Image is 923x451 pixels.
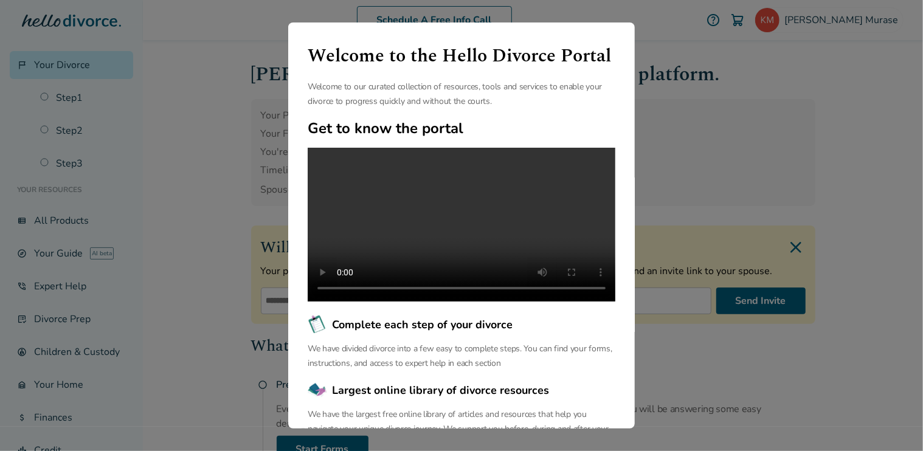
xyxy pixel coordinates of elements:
[308,342,615,371] p: We have divided divorce into a few easy to complete steps. You can find your forms, instructions,...
[862,393,923,451] iframe: Chat Widget
[308,315,327,334] img: Complete each step of your divorce
[308,119,615,138] h2: Get to know the portal
[332,382,549,398] span: Largest online library of divorce resources
[308,42,615,70] h1: Welcome to the Hello Divorce Portal
[308,80,615,109] p: Welcome to our curated collection of resources, tools and services to enable your divorce to prog...
[308,380,327,400] img: Largest online library of divorce resources
[332,317,513,332] span: Complete each step of your divorce
[308,407,615,451] p: We have the largest free online library of articles and resources that help you navigate your uni...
